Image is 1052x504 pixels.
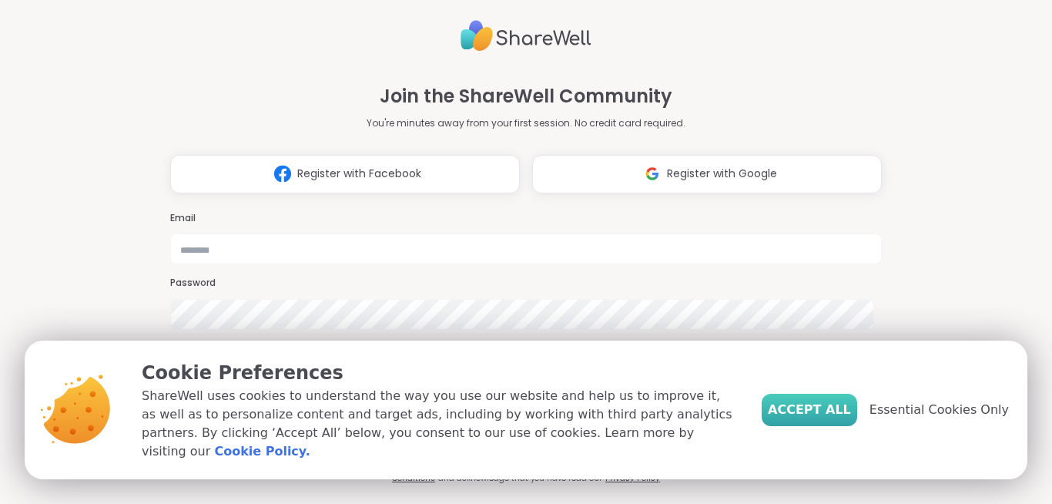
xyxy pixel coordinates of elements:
img: ShareWell Logo [461,14,591,58]
span: Accept All [768,401,851,419]
h3: Password [170,277,882,290]
img: ShareWell Logomark [268,160,297,188]
p: Cookie Preferences [142,359,737,387]
img: ShareWell Logomark [638,160,667,188]
h1: Join the ShareWell Community [380,82,672,110]
button: Accept All [762,394,857,426]
h3: Email [170,212,882,225]
button: Register with Facebook [170,155,520,193]
button: Register with Google [532,155,882,193]
a: Cookie Policy. [214,442,310,461]
p: ShareWell uses cookies to understand the way you use our website and help us to improve it, as we... [142,387,737,461]
p: You're minutes away from your first session. No credit card required. [367,116,685,130]
span: Register with Facebook [297,166,421,182]
span: Register with Google [667,166,777,182]
span: Essential Cookies Only [869,401,1009,419]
